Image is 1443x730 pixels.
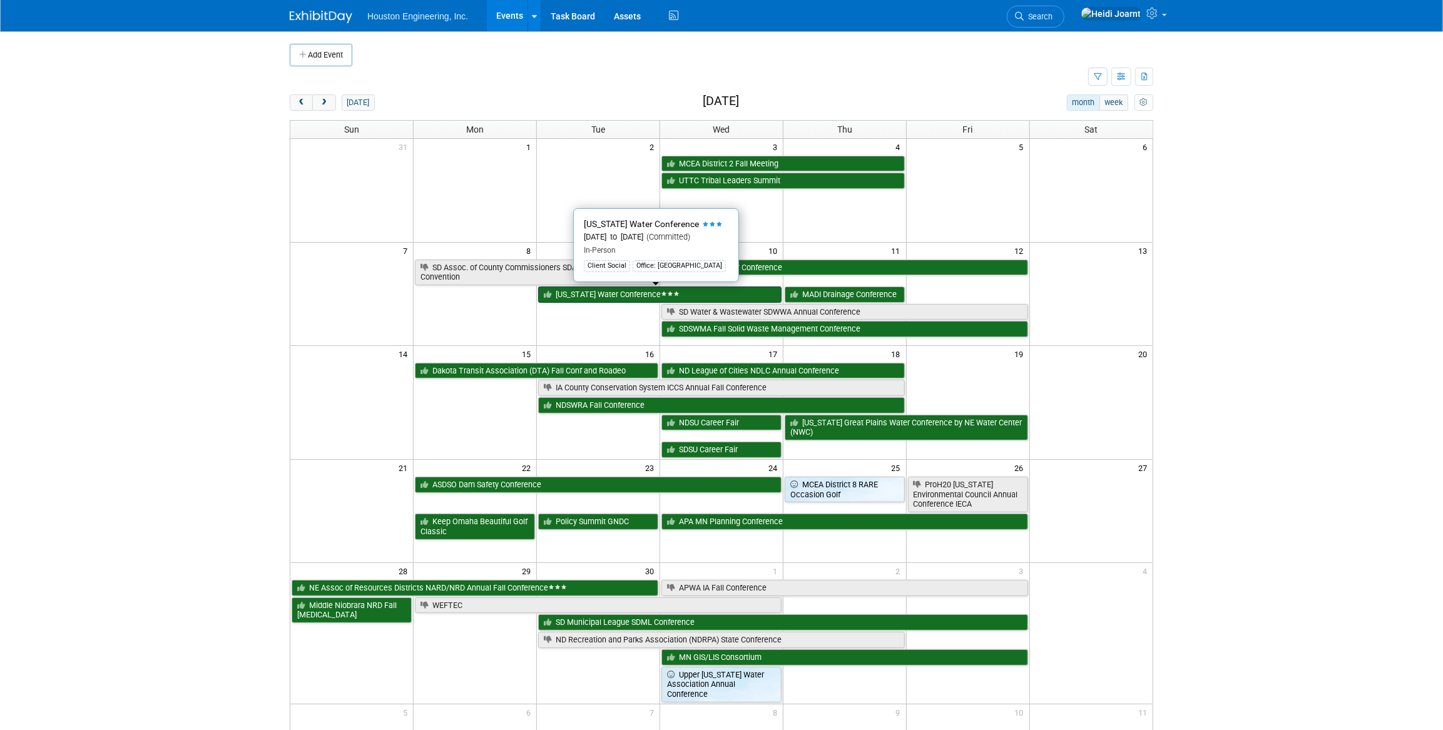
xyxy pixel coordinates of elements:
[367,11,468,21] span: Houston Engineering, Inc.
[397,460,413,475] span: 21
[963,124,973,134] span: Fri
[538,514,658,530] a: Policy Summit GNDC
[525,704,536,720] span: 6
[397,346,413,362] span: 14
[633,260,726,271] div: Office: [GEOGRAPHIC_DATA]
[415,477,782,493] a: ASDSO Dam Safety Conference
[402,243,413,258] span: 7
[466,124,484,134] span: Mon
[1014,243,1029,258] span: 12
[890,460,906,475] span: 25
[644,460,660,475] span: 23
[312,94,335,111] button: next
[908,477,1028,512] a: ProH20 [US_STATE] Environmental Council Annual Conference IECA
[644,563,660,579] span: 30
[703,94,739,108] h2: [DATE]
[713,124,730,134] span: Wed
[397,563,413,579] span: 28
[521,460,536,475] span: 22
[661,442,782,458] a: SDSU Career Fair
[1081,7,1141,21] img: Heidi Joarnt
[1099,94,1128,111] button: week
[1014,460,1029,475] span: 26
[415,260,658,285] a: SD Assoc. of County Commissioners SDACC County Convention
[837,124,852,134] span: Thu
[290,11,352,23] img: ExhibitDay
[1007,6,1064,28] a: Search
[344,124,359,134] span: Sun
[785,286,905,303] a: MADI Drainage Conference
[525,243,536,258] span: 8
[415,514,535,539] a: Keep Omaha Beautiful Golf Classic
[584,219,699,229] span: [US_STATE] Water Conference
[895,704,906,720] span: 9
[661,260,1028,276] a: Bentley Civil User Conference
[1137,460,1153,475] span: 27
[397,139,413,155] span: 31
[342,94,375,111] button: [DATE]
[895,139,906,155] span: 4
[538,286,782,303] a: [US_STATE] Water Conference
[772,563,783,579] span: 1
[648,139,660,155] span: 2
[584,260,630,271] div: Client Social
[1067,94,1100,111] button: month
[661,415,782,431] a: NDSU Career Fair
[890,346,906,362] span: 18
[1140,99,1148,107] i: Personalize Calendar
[661,173,905,189] a: UTTC Tribal Leaders Summit
[525,139,536,155] span: 1
[648,704,660,720] span: 7
[1018,563,1029,579] span: 3
[661,667,782,702] a: Upper [US_STATE] Water Association Annual Conference
[415,363,658,379] a: Dakota Transit Association (DTA) Fall Conf and Roadeo
[521,563,536,579] span: 29
[895,563,906,579] span: 2
[1018,139,1029,155] span: 5
[538,632,905,648] a: ND Recreation and Parks Association (NDRPA) State Conference
[1014,704,1029,720] span: 10
[1024,12,1053,21] span: Search
[1084,124,1098,134] span: Sat
[785,477,905,502] a: MCEA District 8 RARE Occasion Golf
[538,397,905,413] a: NDSWRA Fall Conference
[1014,346,1029,362] span: 19
[292,597,412,623] a: Middle Niobrara NRD Fall [MEDICAL_DATA]
[1137,704,1153,720] span: 11
[290,44,352,66] button: Add Event
[538,614,1027,631] a: SD Municipal League SDML Conference
[402,704,413,720] span: 5
[538,380,905,396] a: IA County Conservation System ICCS Annual Fall Conference
[767,243,783,258] span: 10
[661,580,1028,596] a: APWA IA Fall Conference
[644,346,660,362] span: 16
[1137,243,1153,258] span: 13
[584,232,728,243] div: [DATE] to [DATE]
[661,321,1028,337] a: SDSWMA Fall Solid Waste Management Conference
[584,246,616,255] span: In-Person
[785,415,1028,440] a: [US_STATE] Great Plains Water Conference by NE Water Center (NWC)
[661,514,1028,530] a: APA MN Planning Conference
[292,580,658,596] a: NE Assoc of Resources Districts NARD/NRD Annual Fall Conference
[772,139,783,155] span: 3
[661,363,905,379] a: ND League of Cities NDLC Annual Conference
[643,232,690,241] span: (Committed)
[767,346,783,362] span: 17
[661,156,905,172] a: MCEA District 2 Fall Meeting
[661,304,1028,320] a: SD Water & Wastewater SDWWA Annual Conference
[890,243,906,258] span: 11
[1135,94,1153,111] button: myCustomButton
[661,649,1028,666] a: MN GIS/LIS Consortium
[772,704,783,720] span: 8
[1141,563,1153,579] span: 4
[591,124,605,134] span: Tue
[1137,346,1153,362] span: 20
[415,597,782,614] a: WEFTEC
[767,460,783,475] span: 24
[521,346,536,362] span: 15
[290,94,313,111] button: prev
[1141,139,1153,155] span: 6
